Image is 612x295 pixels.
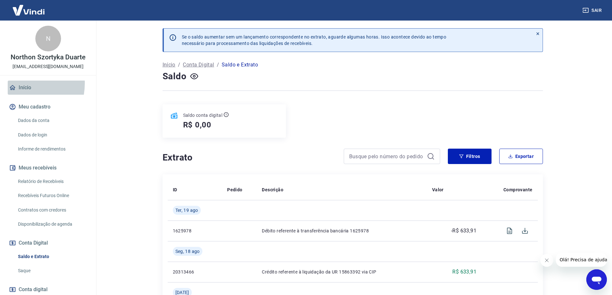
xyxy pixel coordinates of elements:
[262,187,283,193] p: Descrição
[175,248,200,255] span: Seg, 18 ago
[19,285,48,294] span: Conta digital
[13,63,84,70] p: [EMAIL_ADDRESS][DOMAIN_NAME]
[11,54,85,61] p: Northon Szortyka Duarte
[217,61,219,69] p: /
[183,112,223,118] p: Saldo conta digital
[183,61,214,69] a: Conta Digital
[175,207,198,213] span: Ter, 19 ago
[499,149,543,164] button: Exportar
[581,4,604,16] button: Sair
[173,269,217,275] p: 20313466
[502,223,517,239] span: Visualizar
[182,34,447,47] p: Se o saldo aumentar sem um lançamento correspondente no extrato, aguarde algumas horas. Isso acon...
[517,223,533,239] span: Download
[35,26,61,51] div: N
[540,254,553,267] iframe: Fechar mensagem
[15,218,88,231] a: Disponibilização de agenda
[8,0,49,20] img: Vindi
[556,253,607,267] iframe: Mensagem da empresa
[432,187,444,193] p: Valor
[15,264,88,277] a: Saque
[163,151,336,164] h4: Extrato
[173,187,177,193] p: ID
[586,269,607,290] iframe: Botão para abrir a janela de mensagens
[452,268,476,276] p: R$ 633,91
[503,187,532,193] p: Comprovante
[183,120,212,130] h5: R$ 0,00
[451,227,476,235] p: -R$ 633,91
[227,187,242,193] p: Pedido
[15,250,88,263] a: Saldo e Extrato
[15,175,88,188] a: Relatório de Recebíveis
[262,228,421,234] p: Débito referente à transferência bancária 1625978
[173,228,217,234] p: 1625978
[349,152,424,161] input: Busque pelo número do pedido
[8,236,88,250] button: Conta Digital
[15,143,88,156] a: Informe de rendimentos
[15,114,88,127] a: Dados da conta
[448,149,492,164] button: Filtros
[222,61,258,69] p: Saldo e Extrato
[262,269,421,275] p: Crédito referente à liquidação da UR 15863392 via CIP
[15,128,88,142] a: Dados de login
[4,4,54,10] span: Olá! Precisa de ajuda?
[15,189,88,202] a: Recebíveis Futuros Online
[8,161,88,175] button: Meus recebíveis
[178,61,180,69] p: /
[8,100,88,114] button: Meu cadastro
[163,61,175,69] a: Início
[15,204,88,217] a: Contratos com credores
[163,70,187,83] h4: Saldo
[8,81,88,95] a: Início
